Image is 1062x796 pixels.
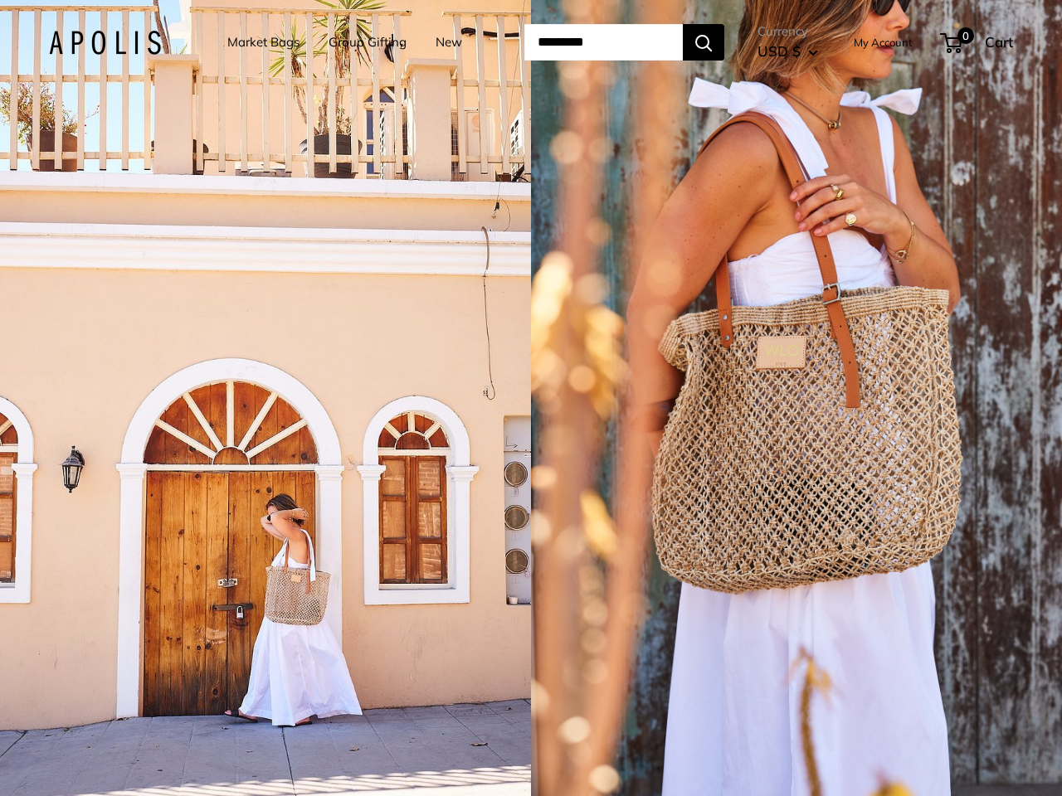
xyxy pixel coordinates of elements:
[985,33,1013,51] span: Cart
[942,29,1013,56] a: 0 Cart
[758,38,818,65] button: USD $
[758,20,818,43] span: Currency
[227,31,300,54] a: Market Bags
[683,24,724,61] button: Search
[758,42,801,60] span: USD $
[436,31,462,54] a: New
[329,31,407,54] a: Group Gifting
[957,27,974,44] span: 0
[524,24,683,61] input: Search...
[49,31,161,55] img: Apolis
[854,32,913,52] a: My Account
